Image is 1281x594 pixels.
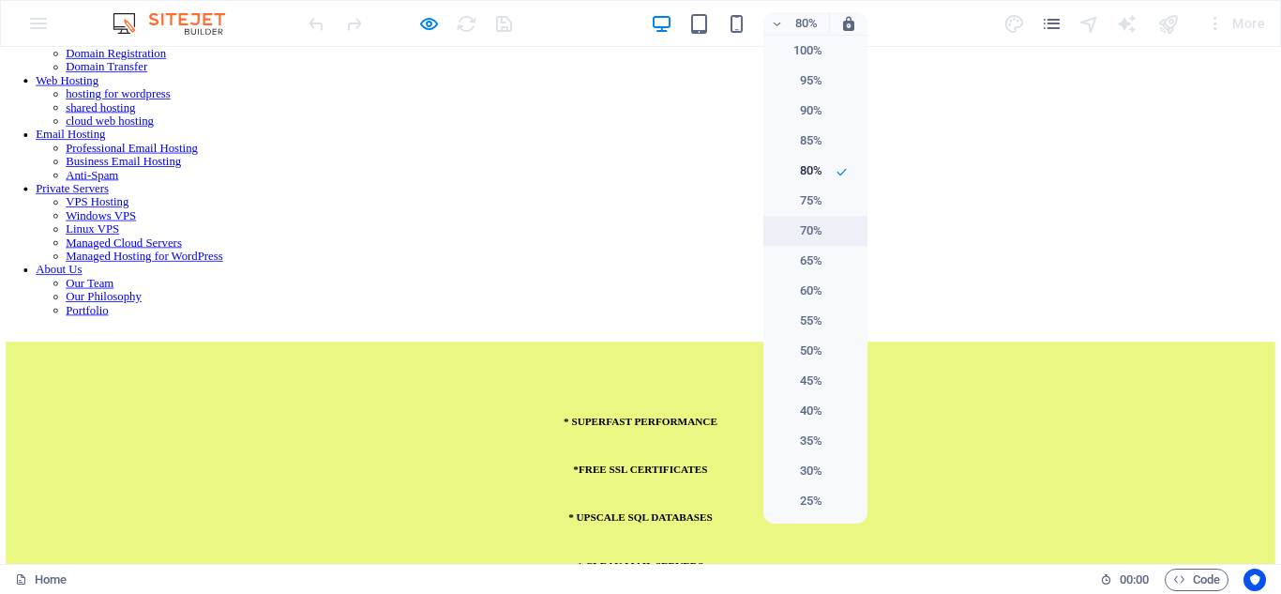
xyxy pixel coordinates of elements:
h6: 50% [775,340,822,362]
a: Our Team [83,287,143,303]
a: Anti-Spam [83,152,148,168]
h6: 25% [775,490,822,512]
a: hosting for wordpress [83,51,214,67]
a: Managed Cloud Servers [83,236,228,252]
a: Email Hosting [45,101,132,117]
h6: 30% [775,460,822,482]
h6: 80% [775,160,822,182]
a: Managed Hosting for WordPress [83,253,279,269]
h6: 85% [775,129,822,152]
h6: 40% [775,400,822,422]
h6: 60% [775,280,822,302]
h6: 100% [775,39,822,62]
span: FREE SSL CERTIFICATES [724,522,885,536]
a: cloud web hosting [83,84,192,100]
a: Domain Transfer [83,17,185,33]
a: VPS Hosting [83,186,161,202]
a: Portfolio [83,321,136,337]
h6: 45% [775,370,822,392]
a: About Us [45,270,103,286]
span: SUPERFAST PERFORMANCE [715,462,897,476]
h6: 95% [775,69,822,92]
h6: 65% [775,250,822,272]
a: Private Servers [45,169,136,185]
a: shared hosting [83,68,170,84]
h6: 70% [775,220,822,242]
a: Our Philosophy [83,304,177,320]
a: Linux VPS [83,220,149,236]
h6: 90% [775,99,822,122]
a: Business Email Hosting [83,135,227,151]
a: Professional Email Hosting [83,118,248,134]
h6: 75% [775,190,822,212]
a: Windows VPS [83,203,171,219]
a: Web Hosting [45,34,124,50]
h6: 35% [775,430,822,452]
h6: 55% [775,310,822,332]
